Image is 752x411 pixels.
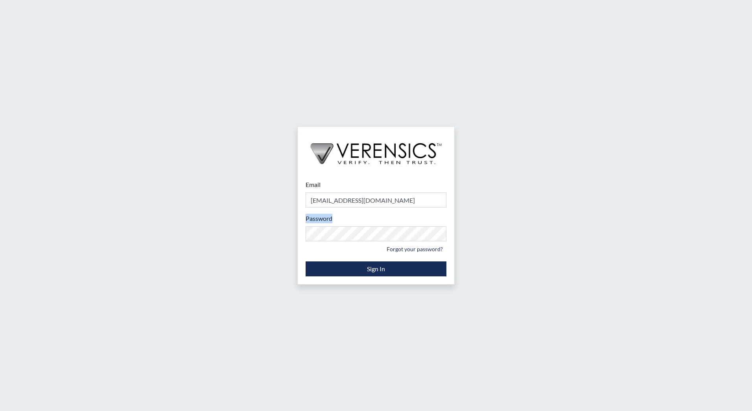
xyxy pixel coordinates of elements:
[306,261,446,276] button: Sign In
[383,243,446,255] a: Forgot your password?
[306,193,446,207] input: Email
[306,180,321,189] label: Email
[306,214,332,223] label: Password
[298,127,454,172] img: logo-wide-black.2aad4157.png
